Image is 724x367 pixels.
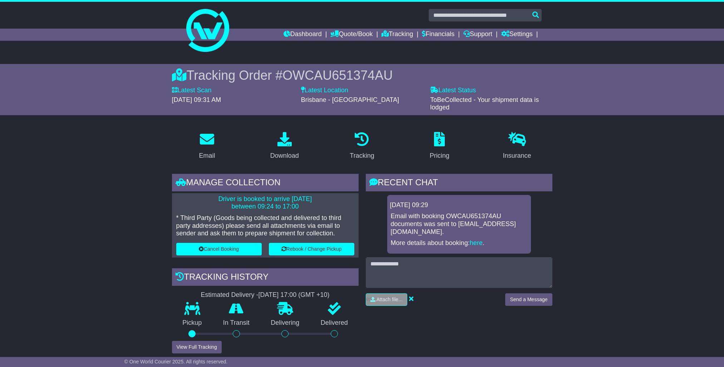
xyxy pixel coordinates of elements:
div: [DATE] 09:29 [390,201,528,209]
span: Brisbane - [GEOGRAPHIC_DATA] [301,96,399,103]
div: RECENT CHAT [366,174,552,193]
p: Delivered [310,319,359,327]
span: ToBeCollected - Your shipment data is lodged [430,96,539,111]
a: Financials [422,29,454,41]
div: Estimated Delivery - [172,291,359,299]
p: * Third Party (Goods being collected and delivered to third party addresses) please send all atta... [176,214,354,238]
a: Email [194,129,220,163]
div: Pricing [430,151,449,161]
button: Rebook / Change Pickup [269,243,354,255]
button: Send a Message [505,293,552,306]
p: Pickup [172,319,213,327]
p: Email with booking OWCAU651374AU documents was sent to [EMAIL_ADDRESS][DOMAIN_NAME]. [391,212,527,236]
a: Dashboard [284,29,322,41]
a: Insurance [498,129,536,163]
a: Quote/Book [330,29,373,41]
p: Driver is booked to arrive [DATE] between 09:24 to 17:00 [176,195,354,211]
a: Tracking [381,29,413,41]
a: here [470,239,483,246]
label: Latest Status [430,87,476,94]
p: More details about booking: . [391,239,527,247]
div: Tracking history [172,268,359,288]
div: Tracking Order # [172,68,552,83]
p: Delivering [260,319,310,327]
label: Latest Scan [172,87,212,94]
div: Insurance [503,151,531,161]
a: Pricing [425,129,454,163]
div: Download [270,151,299,161]
a: Download [266,129,304,163]
span: OWCAU651374AU [282,68,393,83]
div: Tracking [350,151,374,161]
span: © One World Courier 2025. All rights reserved. [124,359,228,364]
label: Latest Location [301,87,348,94]
div: [DATE] 17:00 (GMT +10) [258,291,330,299]
div: Email [199,151,215,161]
p: In Transit [212,319,260,327]
a: Support [463,29,492,41]
span: [DATE] 09:31 AM [172,96,221,103]
a: Tracking [345,129,379,163]
a: Settings [501,29,533,41]
button: View Full Tracking [172,341,222,353]
button: Cancel Booking [176,243,262,255]
div: Manage collection [172,174,359,193]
